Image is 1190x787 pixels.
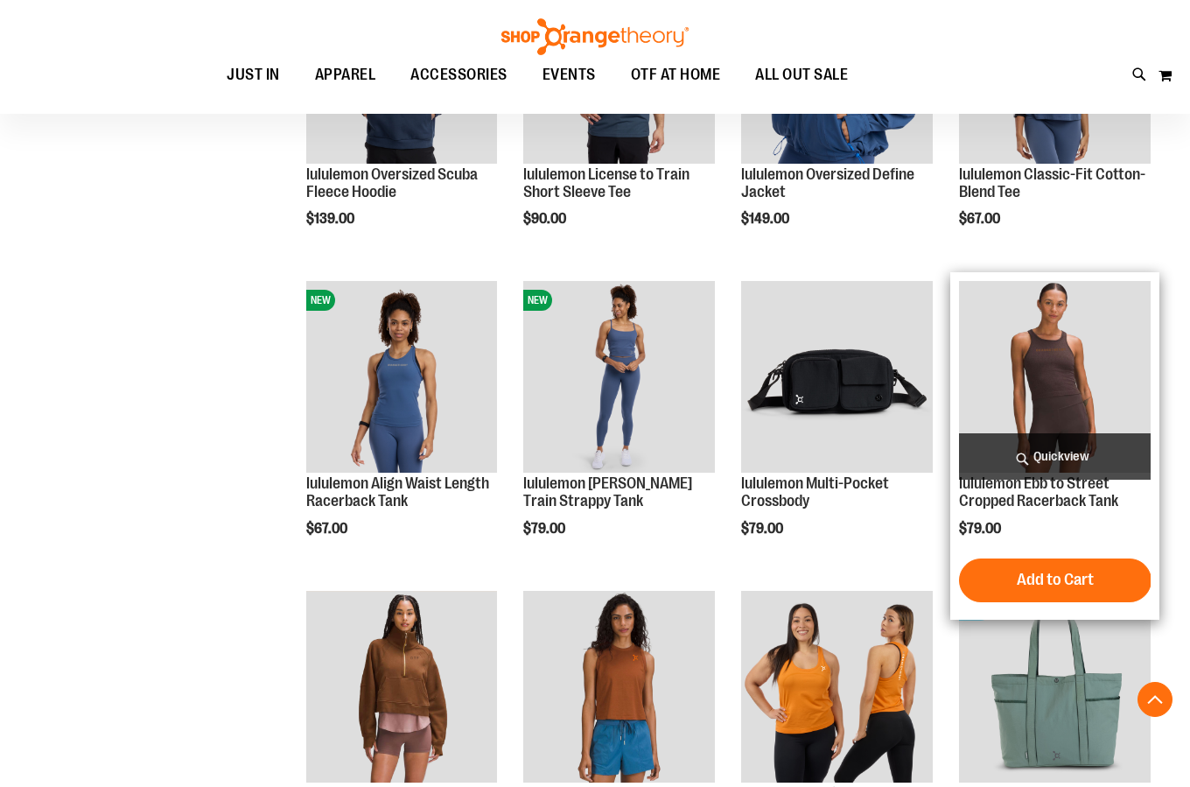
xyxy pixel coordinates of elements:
div: product [297,272,507,581]
span: $139.00 [306,211,357,227]
span: $67.00 [306,521,350,537]
a: lululemon Multi-Pocket Crossbody [741,474,889,509]
a: lululemon [PERSON_NAME] Train Strappy Tank [523,474,692,509]
span: $67.00 [959,211,1003,227]
img: lululemon Daily Multi-Pocket Tote [959,591,1151,783]
span: APPAREL [315,55,376,95]
a: lululemon Align Waist Length Racerback TankNEW [306,281,498,475]
span: NEW [306,290,335,311]
span: OTF AT HOME [631,55,721,95]
a: lululemon Daily Multi-Pocket ToteSALE [959,591,1151,785]
span: ALL OUT SALE [755,55,848,95]
img: lululemon Classic-Fit Cotton Blend Tank [523,591,715,783]
span: $149.00 [741,211,792,227]
a: lululemon Scuba Oversized Funnel Neck Half Zip [306,591,498,785]
button: Add to Cart [959,559,1151,602]
span: Add to Cart [1017,570,1094,589]
a: lululemon Wunder Train Strappy TankNEW [523,281,715,475]
span: JUST IN [227,55,280,95]
a: lululemon Ebb to Street Cropped Racerback Tank [959,281,1151,475]
span: $79.00 [523,521,568,537]
span: $79.00 [741,521,786,537]
a: lululemon Oversized Scuba Fleece Hoodie [306,165,478,200]
img: lululemon Wunder Train Strappy Tank [523,281,715,473]
a: lululemon Ebb to Street Cropped Racerback Tank [959,474,1118,509]
span: $90.00 [523,211,569,227]
img: Shop Orangetheory [499,18,691,55]
span: EVENTS [542,55,596,95]
a: lululemon Align Waist Length Racerback Tank [306,474,489,509]
a: lululemon Classic-Fit Cotton-Blend Tee [959,165,1145,200]
a: lululemon Multi-Pocket Crossbody [741,281,933,475]
button: Back To Top [1137,682,1172,717]
a: lululemon Classic-Fit Cotton Blend Tank [523,591,715,785]
span: NEW [523,290,552,311]
div: product [514,272,724,581]
img: lululemon Swiftly Tech Racerback 2.0 [741,591,933,783]
img: lululemon Align Waist Length Racerback Tank [306,281,498,473]
a: lululemon Swiftly Tech Racerback 2.0 [741,591,933,785]
img: lululemon Scuba Oversized Funnel Neck Half Zip [306,591,498,783]
div: product [950,272,1159,620]
a: lululemon Oversized Define Jacket [741,165,914,200]
span: ACCESSORIES [410,55,507,95]
img: lululemon Ebb to Street Cropped Racerback Tank [959,281,1151,473]
span: $79.00 [959,521,1004,537]
a: lululemon License to Train Short Sleeve Tee [523,165,689,200]
img: lululemon Multi-Pocket Crossbody [741,281,933,473]
a: Quickview [959,433,1151,480]
div: product [732,272,941,581]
